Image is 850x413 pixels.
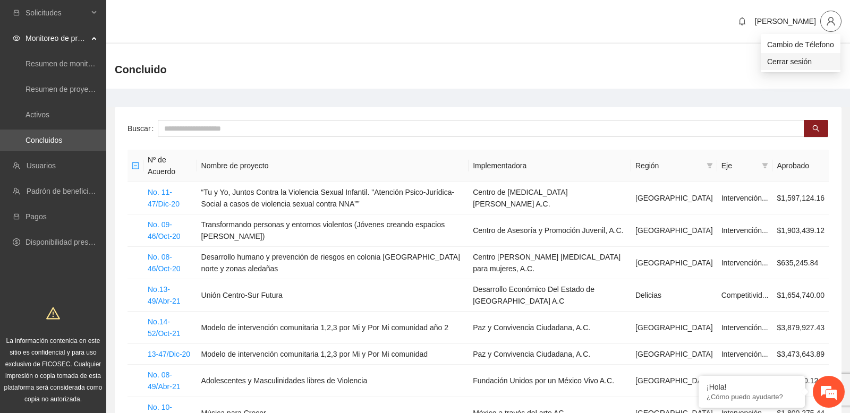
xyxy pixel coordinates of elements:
span: Intervención... [721,259,768,267]
td: Centro [PERSON_NAME] [MEDICAL_DATA] para mujeres, A.C. [469,247,631,279]
span: Intervención... [721,323,768,332]
td: $1,654,740.00 [772,279,829,312]
a: 13-47/Dic-20 [148,350,190,358]
span: Estamos en línea. [62,142,147,249]
a: Padrón de beneficiarios [27,187,105,195]
td: $635,245.84 [772,247,829,279]
a: Activos [25,110,49,119]
button: bell [734,13,751,30]
textarea: Escriba su mensaje y pulse “Intro” [5,290,202,327]
a: Resumen de proyectos aprobados [25,85,139,93]
a: Pagos [25,212,47,221]
td: $3,879,927.43 [772,312,829,344]
button: user [820,11,841,32]
td: $3,473,643.89 [772,344,829,365]
th: Implementadora [469,150,631,182]
td: Fundación Unidos por un México Vivo A.C. [469,365,631,397]
td: $872,200.12 [772,365,829,397]
td: Paz y Convivencia Ciudadana, A.C. [469,312,631,344]
a: No.13-49/Abr-21 [148,285,180,305]
td: [GEOGRAPHIC_DATA] [631,344,717,365]
span: Concluido [115,61,167,78]
a: Disponibilidad presupuestal [25,238,116,246]
a: Usuarios [27,161,56,170]
a: No.14-52/Oct-21 [148,317,180,338]
span: filter [704,158,715,174]
span: search [812,125,820,133]
span: Intervención... [721,194,768,202]
td: Centro de Asesoría y Promoción Juvenil, A.C. [469,214,631,247]
a: No. 09-46/Oct-20 [148,220,180,240]
span: user [821,16,841,26]
span: Solicitudes [25,2,88,23]
span: Eje [721,160,758,171]
td: [GEOGRAPHIC_DATA] [631,247,717,279]
a: Concluidos [25,136,62,144]
td: $1,597,124.16 [772,182,829,214]
span: Competitivid... [721,291,769,299]
span: Intervención... [721,350,768,358]
span: inbox [13,9,20,16]
th: Nombre de proyecto [197,150,469,182]
td: Unión Centro-Sur Futura [197,279,469,312]
td: “Tu y Yo, Juntos Contra la Violencia Sexual Infantil. "Atención Psico-Jurídica-Social a casos de ... [197,182,469,214]
span: warning [46,306,60,320]
th: Nº de Acuerdo [143,150,197,182]
td: Modelo de intervención comunitaria 1,2,3 por Mi y Por Mi comunidad [197,344,469,365]
span: La información contenida en este sitio es confidencial y para uso exclusivo de FICOSEC. Cualquier... [4,337,103,403]
td: $1,903,439.12 [772,214,829,247]
a: Resumen de monitoreo [25,59,103,68]
span: filter [762,162,768,169]
a: No. 08-46/Oct-20 [148,253,180,273]
td: Adolescentes y Masculinidades libres de Violencia [197,365,469,397]
span: eye [13,35,20,42]
span: bell [734,17,750,25]
td: Transformando personas y entornos violentos (Jóvenes creando espacios [PERSON_NAME]) [197,214,469,247]
span: filter [707,162,713,169]
span: Monitoreo de proyectos [25,28,88,49]
th: Aprobado [772,150,829,182]
td: [GEOGRAPHIC_DATA] [631,182,717,214]
a: No. 11-47/Dic-20 [148,188,180,208]
td: Modelo de intervención comunitaria 1,2,3 por Mi y Por Mi comunidad año 2 [197,312,469,344]
label: Buscar [127,120,158,137]
td: Desarrollo Económico Del Estado de [GEOGRAPHIC_DATA] A.C [469,279,631,312]
button: search [804,120,828,137]
span: minus-square [132,162,139,169]
div: Minimizar ventana de chat en vivo [174,5,200,31]
div: ¡Hola! [707,383,797,391]
td: Desarrollo humano y prevención de riesgos en colonia [GEOGRAPHIC_DATA] norte y zonas aledañas [197,247,469,279]
span: [PERSON_NAME] [755,17,816,25]
td: Centro de [MEDICAL_DATA] [PERSON_NAME] A.C. [469,182,631,214]
td: [GEOGRAPHIC_DATA] [631,365,717,397]
td: Delicias [631,279,717,312]
span: Cerrar sesión [767,56,834,67]
span: filter [760,158,770,174]
span: Cambio de Télefono [767,39,834,50]
td: [GEOGRAPHIC_DATA] [631,312,717,344]
div: Chatee con nosotros ahora [55,54,178,68]
p: ¿Cómo puedo ayudarte? [707,393,797,401]
span: Región [635,160,702,171]
td: [GEOGRAPHIC_DATA] [631,214,717,247]
a: No. 08-49/Abr-21 [148,371,180,391]
span: Intervención... [721,226,768,235]
td: Paz y Convivencia Ciudadana, A.C. [469,344,631,365]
